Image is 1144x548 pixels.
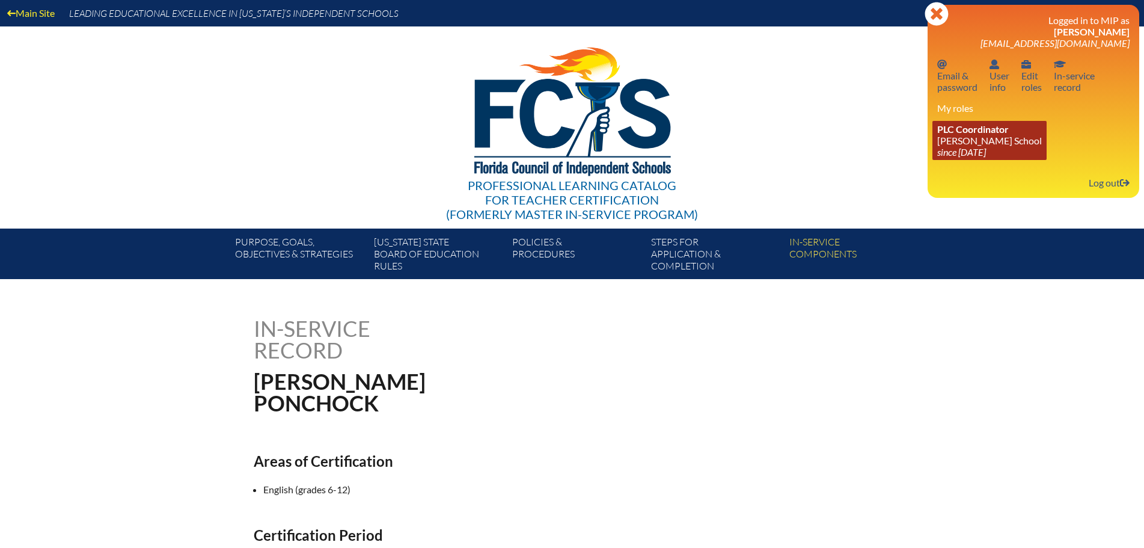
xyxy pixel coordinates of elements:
a: Main Site [2,5,60,21]
a: PLC Coordinator [PERSON_NAME] School since [DATE] [932,121,1047,160]
img: FCISlogo221.eps [448,26,696,191]
h1: [PERSON_NAME] Ponchock [254,371,649,414]
a: In-servicecomponents [785,233,923,279]
span: for Teacher Certification [485,192,659,207]
span: [PERSON_NAME] [1054,26,1130,37]
a: Professional Learning Catalog for Teacher Certification(formerly Master In-service Program) [441,24,703,224]
h3: Logged in to MIP as [937,14,1130,49]
a: User infoEditroles [1017,56,1047,95]
a: Purpose, goals,objectives & strategies [230,233,369,279]
h2: Certification Period [254,526,677,544]
a: User infoUserinfo [985,56,1014,95]
svg: User info [990,60,999,69]
a: [US_STATE] StateBoard of Education rules [369,233,507,279]
h2: Areas of Certification [254,452,677,470]
span: [EMAIL_ADDRESS][DOMAIN_NAME] [980,37,1130,49]
svg: In-service record [1054,60,1066,69]
h1: In-service record [254,318,496,361]
a: Log outLog out [1084,174,1134,191]
a: Policies &Procedures [507,233,646,279]
a: Steps forapplication & completion [646,233,785,279]
svg: Close [925,2,949,26]
i: since [DATE] [937,146,986,158]
div: Professional Learning Catalog (formerly Master In-service Program) [446,178,698,221]
a: Email passwordEmail &password [932,56,982,95]
svg: Email password [937,60,947,69]
svg: User info [1021,60,1031,69]
li: English (grades 6-12) [263,482,687,497]
a: In-service recordIn-servicerecord [1049,56,1100,95]
h3: My roles [937,102,1130,114]
span: PLC Coordinator [937,123,1009,135]
svg: Log out [1120,178,1130,188]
